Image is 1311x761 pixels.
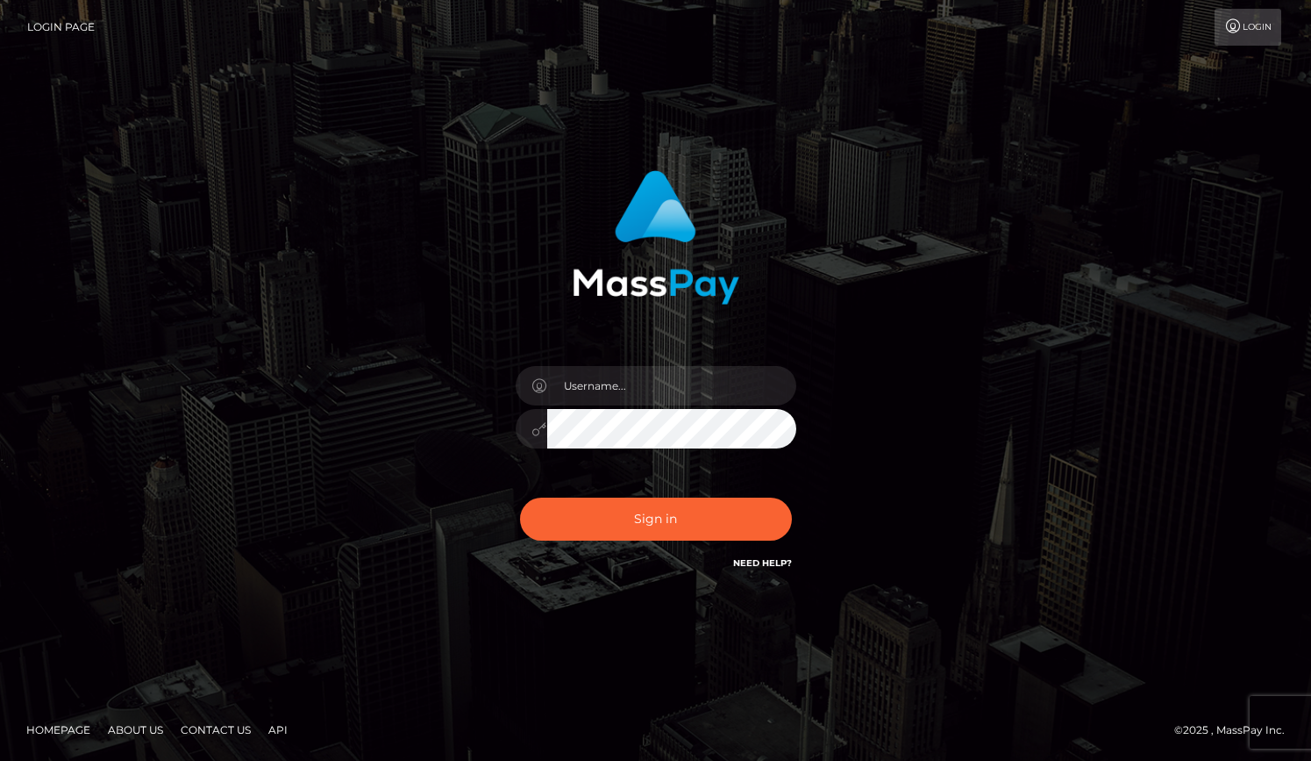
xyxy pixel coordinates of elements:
a: About Us [101,716,170,743]
div: © 2025 , MassPay Inc. [1174,721,1298,740]
a: Login Page [27,9,95,46]
img: MassPay Login [573,170,739,305]
input: Username... [547,366,796,406]
a: API [261,716,295,743]
button: Sign in [520,498,792,541]
a: Need Help? [733,557,792,569]
a: Login [1215,9,1281,46]
a: Homepage [19,716,97,743]
a: Contact Us [174,716,258,743]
